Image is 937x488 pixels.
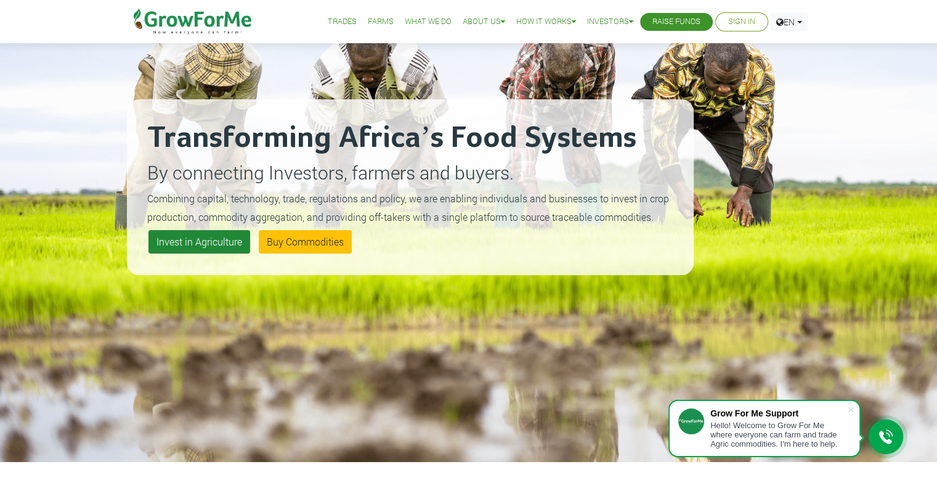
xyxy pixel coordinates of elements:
div: Grow For Me Support [710,408,847,418]
a: Raise Funds [652,15,700,28]
a: Invest in Agriculture [148,230,250,254]
a: EN [771,12,808,31]
h2: Transforming Africa’s Food Systems [147,120,673,157]
a: Sign In [728,15,755,28]
p: By connecting Investors, farmers and buyers. [147,159,673,186]
small: Combining capital, technology, trade, regulations and policy, we are enabling individuals and bus... [147,192,669,223]
a: Investors [587,15,633,28]
a: Trades [328,15,357,28]
a: About Us [463,15,505,28]
a: Buy Commodities [259,230,352,254]
div: Hello! Welcome to Grow For Me where everyone can farm and trade Agric commodities. I'm here to help. [710,421,847,449]
a: Farms [368,15,394,28]
a: How it Works [516,15,576,28]
a: What We Do [405,15,452,28]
